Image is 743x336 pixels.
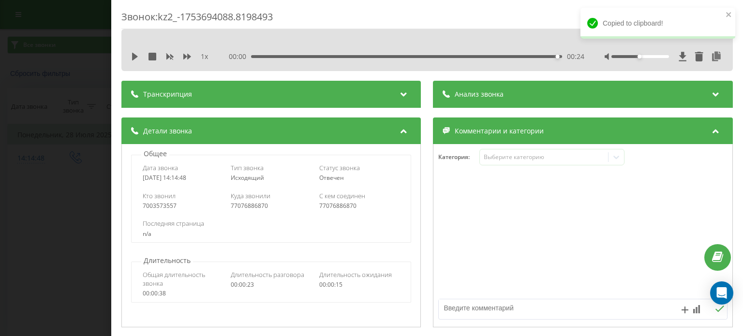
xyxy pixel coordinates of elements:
span: Кто звонил [143,191,176,200]
div: 7003573557 [143,203,223,209]
span: Длительность разговора [231,270,305,279]
span: 1 x [201,52,208,61]
p: Общее [141,149,169,159]
span: Статус звонка [319,163,360,172]
span: 00:24 [567,52,584,61]
div: 00:00:23 [231,281,312,288]
span: Комментарии и категории [455,126,544,136]
span: Последняя страница [143,219,204,228]
span: Детали звонка [143,126,192,136]
div: 77076886870 [319,203,400,209]
div: Выберите категорию [484,153,605,161]
span: 00:00 [229,52,252,61]
div: Звонок : kz2_-1753694088.8198493 [121,10,733,29]
p: Длительность [141,256,193,265]
span: Анализ звонка [455,89,504,99]
span: Общая длительность звонка [143,270,223,288]
span: Транскрипция [143,89,192,99]
h4: Категория : [439,154,480,161]
span: Отвечен [319,174,344,182]
div: Accessibility label [638,55,641,58]
span: Дата звонка [143,163,178,172]
div: 00:00:15 [319,281,400,288]
div: Accessibility label [556,55,560,58]
span: Длительность ожидания [319,270,392,279]
div: [DATE] 14:14:48 [143,175,223,181]
span: Тип звонка [231,163,264,172]
div: 77076886870 [231,203,312,209]
div: n/a [143,231,400,237]
span: С кем соединен [319,191,365,200]
div: 00:00:38 [143,290,223,297]
div: Open Intercom Messenger [710,281,733,305]
div: Copied to clipboard! [580,8,735,39]
span: Куда звонили [231,191,271,200]
button: close [726,11,732,20]
span: Исходящий [231,174,265,182]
